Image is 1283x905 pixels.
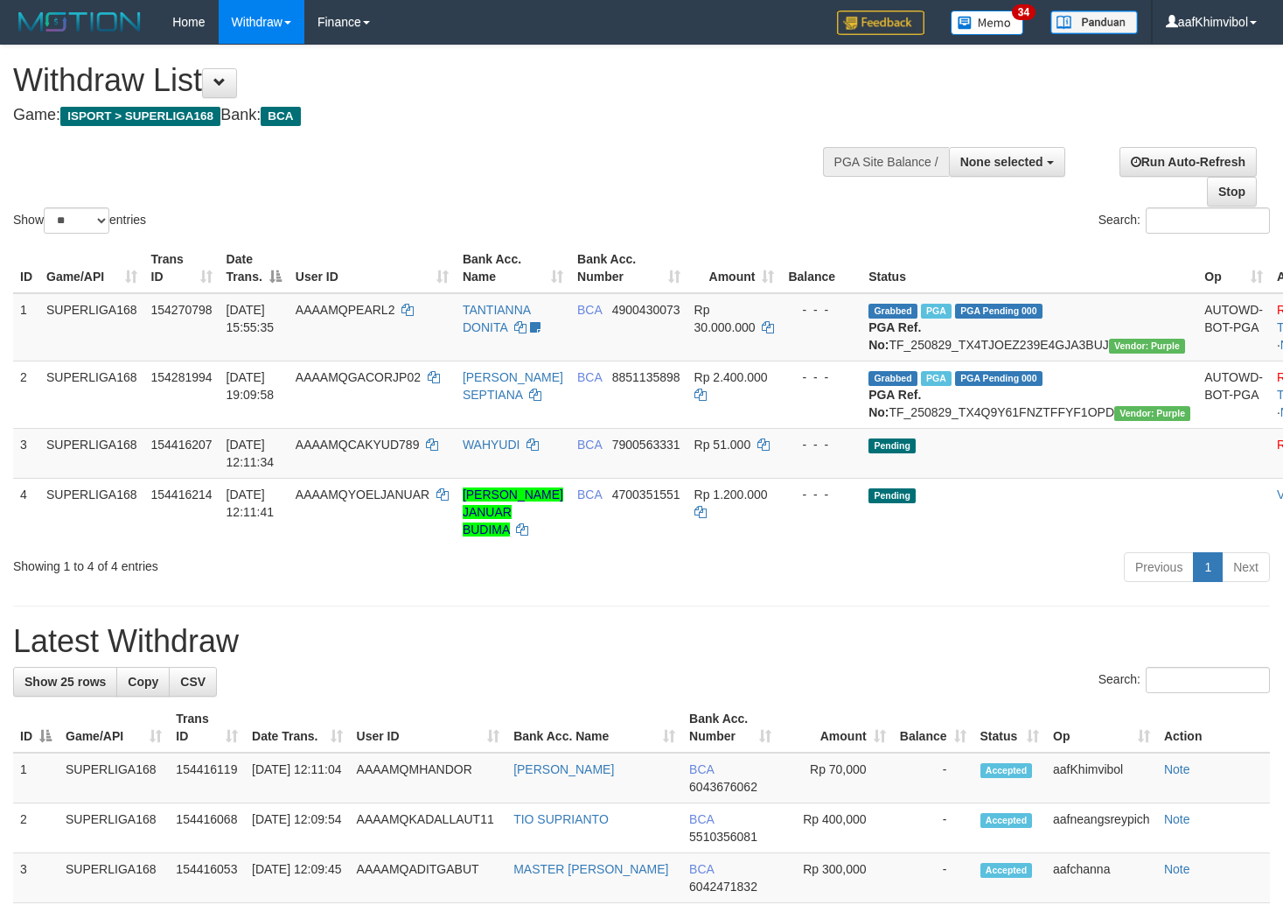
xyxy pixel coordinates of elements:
[893,803,973,853] td: -
[577,488,602,502] span: BCA
[1124,552,1194,582] a: Previous
[39,293,144,361] td: SUPERLIGA168
[227,370,275,402] span: [DATE] 19:09:58
[59,703,169,753] th: Game/API: activate to sort column ascending
[13,803,59,853] td: 2
[778,853,892,903] td: Rp 300,000
[513,762,614,776] a: [PERSON_NAME]
[893,703,973,753] th: Balance: activate to sort column ascending
[612,488,680,502] span: Copy 4700351551 to clipboard
[13,551,521,575] div: Showing 1 to 4 of 4 entries
[1109,339,1185,354] span: Vendor URL: https://trx4.1velocity.biz
[921,371,952,386] span: Marked by aafnonsreyleab
[1164,812,1190,826] a: Note
[13,207,146,234] label: Show entries
[788,436,854,453] div: - - -
[24,675,106,689] span: Show 25 rows
[39,478,144,545] td: SUPERLIGA168
[227,438,275,469] span: [DATE] 12:11:34
[350,703,507,753] th: User ID: activate to sort column ascending
[245,703,350,753] th: Date Trans.: activate to sort column ascending
[788,486,854,503] div: - - -
[151,370,213,384] span: 154281994
[39,361,144,428] td: SUPERLIGA168
[44,207,109,234] select: Showentries
[1164,762,1190,776] a: Note
[612,438,680,452] span: Copy 7900563331 to clipboard
[463,370,563,402] a: [PERSON_NAME] SEPTIANA
[13,853,59,903] td: 3
[59,753,169,803] td: SUPERLIGA168
[1146,207,1270,234] input: Search:
[13,753,59,803] td: 1
[1157,703,1270,753] th: Action
[1046,803,1157,853] td: aafneangsreypich
[823,147,949,177] div: PGA Site Balance /
[868,320,921,352] b: PGA Ref. No:
[296,370,421,384] span: AAAAMQGACORJP02
[245,803,350,853] td: [DATE] 12:09:54
[960,155,1043,169] span: None selected
[1119,147,1257,177] a: Run Auto-Refresh
[350,803,507,853] td: AAAAMQKADALLAUT11
[116,667,170,697] a: Copy
[169,703,245,753] th: Trans ID: activate to sort column ascending
[227,488,275,519] span: [DATE] 12:11:41
[169,853,245,903] td: 154416053
[59,803,169,853] td: SUPERLIGA168
[1046,753,1157,803] td: aafKhimvibol
[39,428,144,478] td: SUPERLIGA168
[456,243,570,293] th: Bank Acc. Name: activate to sort column ascending
[1222,552,1270,582] a: Next
[1197,243,1270,293] th: Op: activate to sort column ascending
[506,703,682,753] th: Bank Acc. Name: activate to sort column ascending
[296,488,429,502] span: AAAAMQYOELJANUAR
[13,478,39,545] td: 4
[220,243,289,293] th: Date Trans.: activate to sort column descending
[868,388,921,419] b: PGA Ref. No:
[868,438,916,453] span: Pending
[689,812,714,826] span: BCA
[682,703,778,753] th: Bank Acc. Number: activate to sort column ascending
[694,438,751,452] span: Rp 51.000
[868,371,917,386] span: Grabbed
[577,303,602,317] span: BCA
[463,438,520,452] a: WAHYUDI
[1046,703,1157,753] th: Op: activate to sort column ascending
[13,107,838,124] h4: Game: Bank:
[788,368,854,386] div: - - -
[577,370,602,384] span: BCA
[169,753,245,803] td: 154416119
[1114,406,1190,421] span: Vendor URL: https://trx4.1velocity.biz
[13,624,1270,659] h1: Latest Withdraw
[949,147,1065,177] button: None selected
[13,9,146,35] img: MOTION_logo.png
[921,304,952,319] span: Marked by aafmaleo
[1046,853,1157,903] td: aafchanna
[151,438,213,452] span: 154416207
[689,880,757,894] span: Copy 6042471832 to clipboard
[778,803,892,853] td: Rp 400,000
[570,243,687,293] th: Bank Acc. Number: activate to sort column ascending
[1098,667,1270,693] label: Search:
[1193,552,1223,582] a: 1
[245,753,350,803] td: [DATE] 12:11:04
[13,293,39,361] td: 1
[837,11,924,35] img: Feedback.jpg
[868,304,917,319] span: Grabbed
[1098,207,1270,234] label: Search:
[980,813,1033,828] span: Accepted
[893,753,973,803] td: -
[13,703,59,753] th: ID: activate to sort column descending
[13,63,838,98] h1: Withdraw List
[788,301,854,319] div: - - -
[39,243,144,293] th: Game/API: activate to sort column ascending
[13,361,39,428] td: 2
[689,762,714,776] span: BCA
[169,667,217,697] a: CSV
[513,862,668,876] a: MASTER [PERSON_NAME]
[350,853,507,903] td: AAAAMQADITGABUT
[289,243,456,293] th: User ID: activate to sort column ascending
[60,107,220,126] span: ISPORT > SUPERLIGA168
[955,371,1042,386] span: PGA Pending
